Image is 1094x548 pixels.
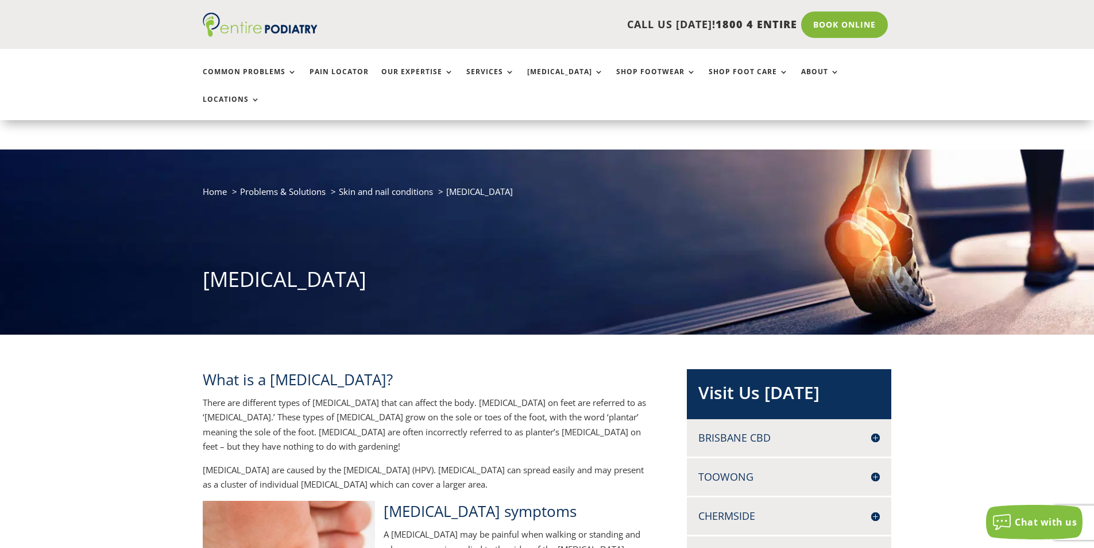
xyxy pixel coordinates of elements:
[203,184,892,208] nav: breadcrumb
[1015,516,1077,528] span: Chat with us
[716,17,797,31] span: 1800 4 ENTIRE
[801,68,840,93] a: About
[466,68,515,93] a: Services
[616,68,696,93] a: Shop Footwear
[709,68,788,93] a: Shop Foot Care
[986,505,1083,539] button: Chat with us
[310,68,369,93] a: Pain Locator
[381,68,454,93] a: Our Expertise
[527,68,604,93] a: [MEDICAL_DATA]
[698,470,880,484] h4: Toowong
[362,17,797,32] p: CALL US [DATE]!
[240,186,326,197] a: Problems & Solutions
[203,369,650,396] h2: What is a [MEDICAL_DATA]?
[203,265,892,300] h1: [MEDICAL_DATA]
[339,186,433,197] a: Skin and nail conditions
[203,28,318,39] a: Entire Podiatry
[801,12,888,38] a: Book Online
[203,463,650,501] p: [MEDICAL_DATA] are caused by the [MEDICAL_DATA] (HPV). [MEDICAL_DATA] can spread easily and may p...
[203,95,260,120] a: Locations
[203,186,227,197] a: Home
[203,13,318,37] img: logo (1)
[698,381,880,411] h2: Visit Us [DATE]
[203,396,650,463] p: There are different types of [MEDICAL_DATA] that can affect the body. [MEDICAL_DATA] on feet are ...
[203,68,297,93] a: Common Problems
[698,431,880,445] h4: Brisbane CBD
[698,509,880,523] h4: Chermside
[446,186,513,197] span: [MEDICAL_DATA]
[203,501,650,527] h2: [MEDICAL_DATA] symptoms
